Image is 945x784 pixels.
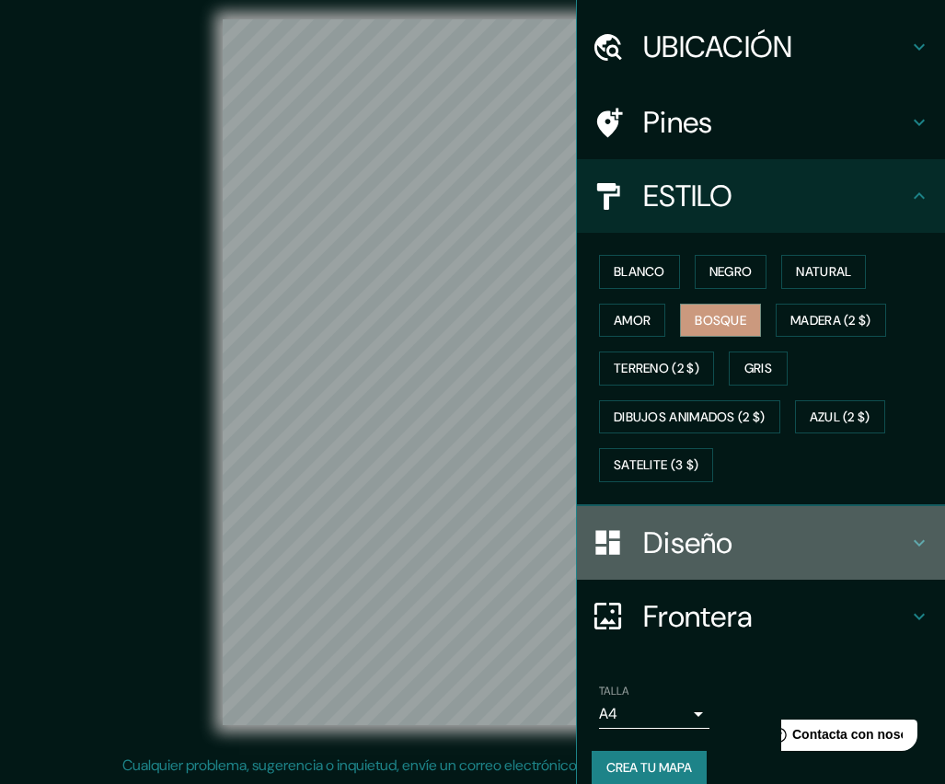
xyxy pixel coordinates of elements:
button: DIBUJOS ANIMADOS (2 $) [599,400,780,434]
button: Natural [781,255,866,289]
div: ESTILO [577,159,945,233]
button: MADERA (2 $) [776,304,886,338]
button: amor [599,304,665,338]
h4: ESTILO [643,178,908,214]
p: Cualquier problema, sugerencia o inquietud, envíe un correo electrónico . [122,755,817,777]
h4: Pines [643,104,908,141]
button: Gris [729,352,788,386]
button: AZUL (2 $) [795,400,885,434]
canvas: MAPA [223,19,721,725]
label: TALLA [599,683,628,698]
h4: UBICACIÓN [643,29,908,65]
div: UBICACIÓN [577,10,945,84]
div: A4 [599,699,709,729]
iframe: Ayuda al lanzador de widgets [781,712,925,764]
h4: Diseño [643,525,908,561]
button: NEGRO [695,255,767,289]
button: Bosque [680,304,761,338]
div: Pines [577,86,945,159]
div: Frontera [577,580,945,653]
h4: Frontera [643,598,908,635]
div: Diseño [577,506,945,580]
button: blanco [599,255,680,289]
button: TERRENO (2 $) [599,352,714,386]
button: Satelite (3 $) [599,448,713,482]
